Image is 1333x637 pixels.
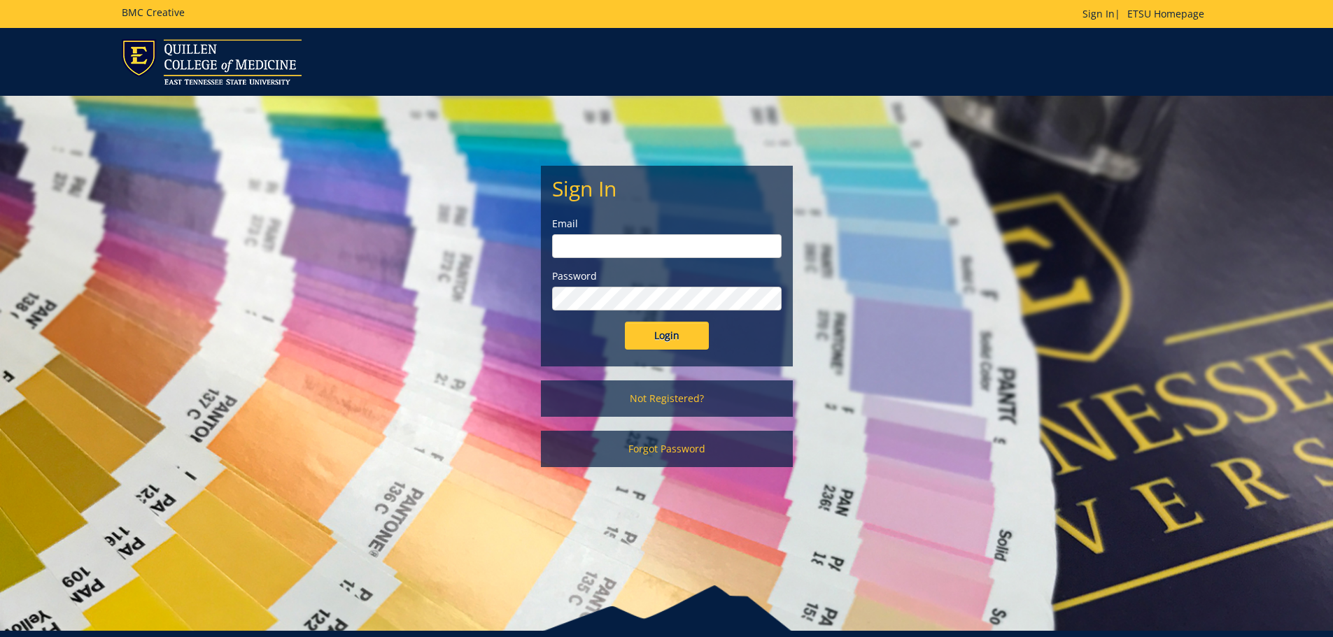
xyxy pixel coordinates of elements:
h5: BMC Creative [122,7,185,17]
a: Forgot Password [541,431,793,467]
input: Login [625,322,709,350]
a: ETSU Homepage [1120,7,1211,20]
a: Sign In [1082,7,1115,20]
h2: Sign In [552,177,782,200]
img: ETSU logo [122,39,302,85]
a: Not Registered? [541,380,793,417]
label: Email [552,217,782,231]
label: Password [552,269,782,283]
p: | [1082,7,1211,21]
